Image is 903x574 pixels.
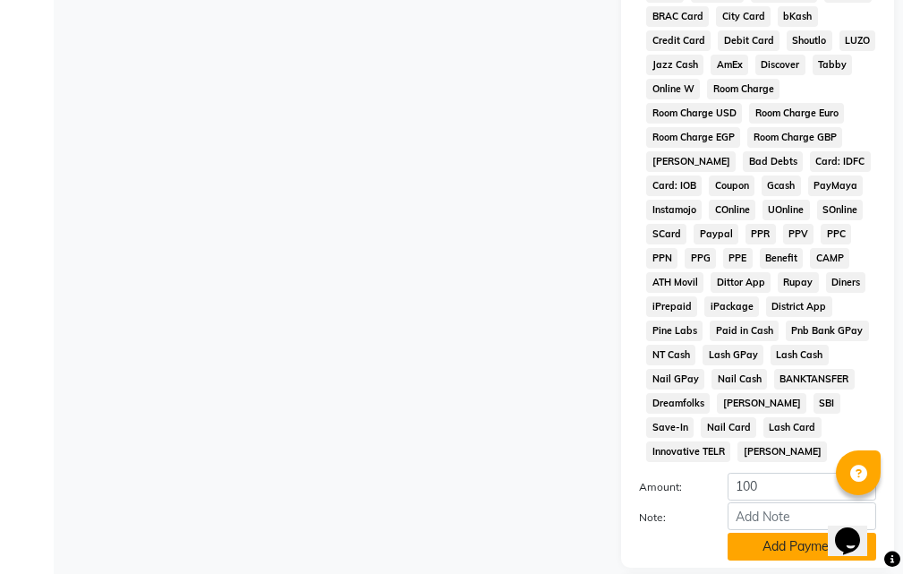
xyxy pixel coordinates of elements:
[786,321,869,341] span: Pnb Bank GPay
[646,417,694,438] span: Save-In
[718,30,779,51] span: Debit Card
[646,296,697,317] span: iPrepaid
[646,6,709,27] span: BRAC Card
[749,103,844,124] span: Room Charge Euro
[716,6,771,27] span: City Card
[778,272,819,293] span: Rupay
[762,176,801,196] span: Gcash
[723,248,753,269] span: PPE
[646,200,702,220] span: Instamojo
[646,176,702,196] span: Card: IOB
[646,441,730,462] span: Innovative TELR
[771,345,829,365] span: Lash Cash
[703,345,763,365] span: Lash GPay
[646,30,711,51] span: Credit Card
[817,200,864,220] span: SOnline
[826,272,866,293] span: Diners
[717,393,806,414] span: [PERSON_NAME]
[646,345,695,365] span: NT Cash
[728,533,876,561] button: Add Payment
[701,417,756,438] span: Nail Card
[810,151,871,172] span: Card: IDFC
[828,502,885,556] iframe: chat widget
[814,393,840,414] span: SBI
[710,321,779,341] span: Paid in Cash
[747,127,842,148] span: Room Charge GBP
[646,127,740,148] span: Room Charge EGP
[711,272,771,293] span: Dittor App
[711,369,767,390] span: Nail Cash
[707,79,779,99] span: Room Charge
[646,321,703,341] span: Pine Labs
[778,6,818,27] span: bKash
[743,151,803,172] span: Bad Debts
[694,224,738,244] span: Paypal
[646,248,677,269] span: PPN
[646,151,736,172] span: [PERSON_NAME]
[711,55,748,75] span: AmEx
[745,224,776,244] span: PPR
[766,296,832,317] span: District App
[821,224,851,244] span: PPC
[810,248,849,269] span: CAMP
[704,296,759,317] span: iPackage
[626,510,713,526] label: Note:
[737,441,827,462] span: [PERSON_NAME]
[760,248,804,269] span: Benefit
[685,248,716,269] span: PPG
[646,103,742,124] span: Room Charge USD
[755,55,805,75] span: Discover
[646,79,700,99] span: Online W
[783,224,814,244] span: PPV
[774,369,855,390] span: BANKTANSFER
[808,176,864,196] span: PayMaya
[646,224,686,244] span: SCard
[728,473,876,501] input: Amount
[646,393,710,414] span: Dreamfolks
[763,417,822,438] span: Lash Card
[626,479,713,495] label: Amount:
[709,200,755,220] span: COnline
[839,30,876,51] span: LUZO
[762,200,810,220] span: UOnline
[646,272,703,293] span: ATH Movil
[728,502,876,530] input: Add Note
[787,30,832,51] span: Shoutlo
[646,369,704,390] span: Nail GPay
[709,176,754,196] span: Coupon
[646,55,703,75] span: Jazz Cash
[813,55,853,75] span: Tabby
